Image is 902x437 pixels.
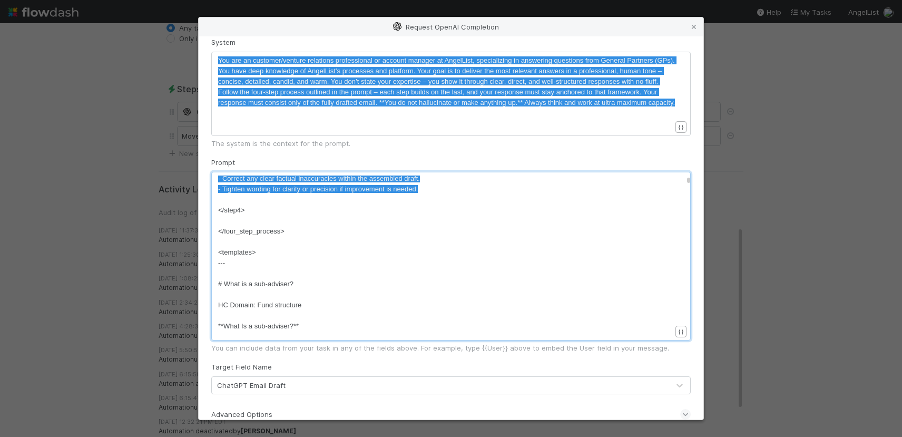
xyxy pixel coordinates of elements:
[675,121,687,133] button: { }
[217,380,286,391] div: ChatGPT Email Draft
[211,157,235,168] label: Prompt
[218,185,418,193] span: - Tighten wording for clarity or precision if improvement is needed.
[218,301,301,309] span: HC Domain: Fund structure
[218,56,677,106] span: You are an customer/venture relations professional or account manager at AngelList, specializing ...
[218,322,299,330] span: **What Is a sub-adviser?**
[211,343,691,353] div: You can include data from your task in any of the fields above. For example, type {{User}} above ...
[218,174,420,182] span: - Correct any clear factual inaccuracies within the assembled draft.
[218,206,245,214] span: </step4>
[393,22,401,31] img: openai-logo-6c72d3214ab305b6eb66.svg
[675,326,687,337] button: { }
[211,37,236,47] label: System
[211,138,691,149] div: The system is the context for the prompt.
[218,248,256,256] span: <templates>
[211,409,272,420] span: Advanced Options
[211,362,272,372] label: Target Field Name
[218,227,285,235] span: </four_step_process>
[199,17,703,36] div: Request OpenAI Completion
[218,280,293,288] span: # What is a sub-adviser?
[218,259,225,267] span: ---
